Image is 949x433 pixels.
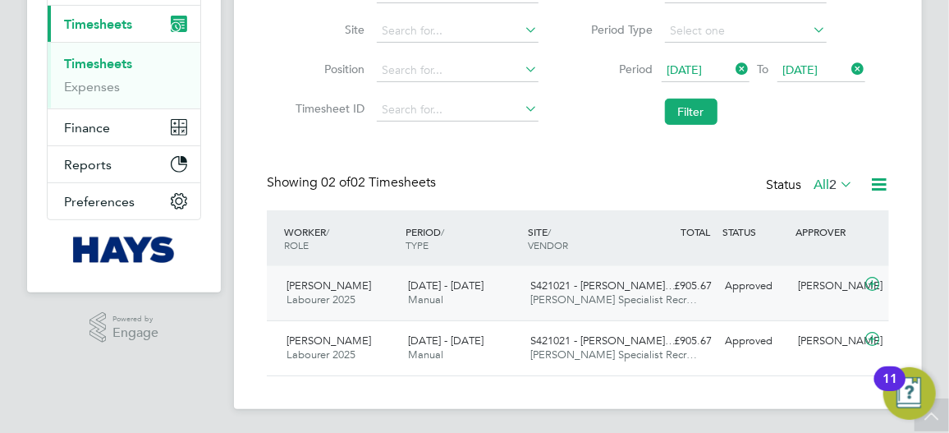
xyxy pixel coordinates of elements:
span: [DATE] - [DATE] [408,279,484,293]
div: [PERSON_NAME] [791,328,864,355]
span: Timesheets [64,16,132,32]
span: / [441,225,444,238]
span: TOTAL [681,225,710,238]
span: S421021 - [PERSON_NAME]… [530,279,676,293]
div: STATUS [718,217,791,246]
span: To [753,58,774,80]
div: £905.67 [645,328,718,355]
a: Timesheets [64,56,132,71]
a: Go to home page [47,237,201,263]
div: PERIOD [401,217,523,260]
div: Status [766,174,856,197]
span: Powered by [112,312,158,326]
label: Period Type [580,22,653,37]
button: Timesheets [48,6,200,42]
div: £905.67 [645,273,718,300]
div: Approved [718,273,791,300]
span: [PERSON_NAME] Specialist Recr… [530,293,697,306]
span: Manual [408,348,443,362]
span: Preferences [64,194,135,210]
button: Preferences [48,183,200,219]
span: [PERSON_NAME] [287,279,371,293]
span: Labourer 2025 [287,348,355,362]
input: Select one [665,20,827,43]
button: Open Resource Center, 11 new notifications [883,367,936,420]
div: Approved [718,328,791,355]
span: [PERSON_NAME] [287,334,371,348]
span: Engage [112,326,158,340]
span: 02 Timesheets [321,174,436,191]
div: SITE [524,217,645,260]
label: Period [580,62,653,76]
span: [PERSON_NAME] Specialist Recr… [530,348,697,362]
span: Finance [64,120,110,136]
img: hays-logo-retina.png [73,237,176,263]
span: ROLE [284,238,309,251]
span: S421021 - [PERSON_NAME]… [530,334,676,348]
span: / [548,225,551,238]
span: Manual [408,293,443,306]
input: Search for... [377,59,539,82]
div: Timesheets [48,42,200,108]
button: Filter [665,99,717,125]
span: [DATE] [667,62,703,77]
label: All [814,177,853,193]
span: Reports [64,157,112,173]
button: Reports [48,146,200,182]
span: 2 [829,177,837,193]
label: Timesheet ID [291,101,365,116]
span: / [326,225,329,238]
span: VENDOR [528,238,568,251]
div: WORKER [280,217,401,260]
span: Labourer 2025 [287,293,355,306]
span: [DATE] - [DATE] [408,334,484,348]
span: TYPE [406,238,429,251]
a: Powered byEngage [89,312,159,343]
div: Showing [267,174,439,191]
input: Search for... [377,99,539,122]
label: Site [291,22,365,37]
div: APPROVER [791,217,864,246]
button: Finance [48,109,200,145]
span: 02 of [321,174,351,191]
span: [DATE] [783,62,818,77]
div: 11 [883,379,897,400]
a: Expenses [64,79,120,94]
input: Search for... [377,20,539,43]
label: Position [291,62,365,76]
div: [PERSON_NAME] [791,273,864,300]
